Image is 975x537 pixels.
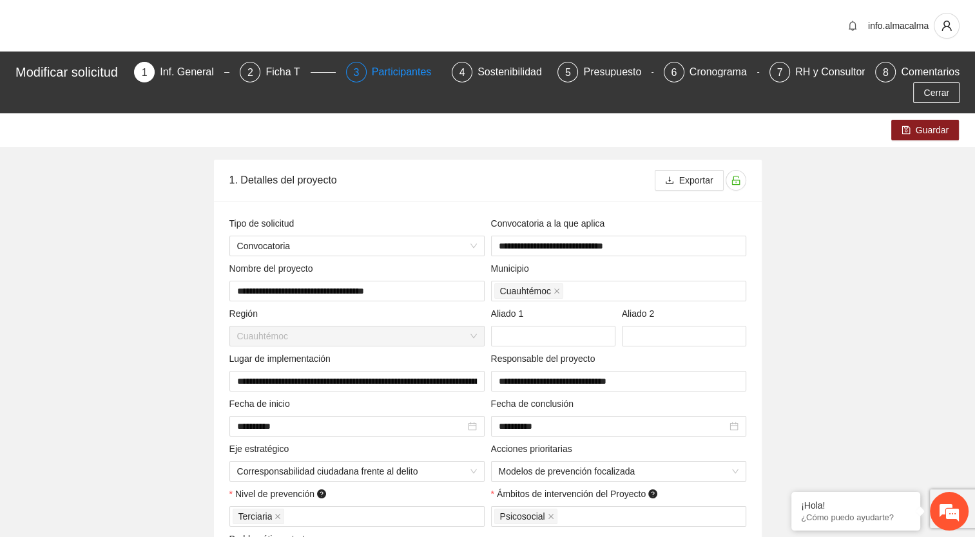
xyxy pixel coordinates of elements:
[726,170,746,191] button: unlock
[726,175,746,185] span: unlock
[229,352,336,366] span: Lugar de implementación
[265,62,310,82] div: Ficha T
[75,172,178,302] span: Estamos en línea.
[916,123,949,137] span: Guardar
[247,67,253,78] span: 2
[883,67,889,78] span: 8
[565,67,571,78] span: 5
[459,67,465,78] span: 4
[237,462,477,481] span: Corresponsabilidad ciudadana frente al delito
[622,306,659,321] span: Aliado 2
[934,13,960,39] button: user
[868,21,929,31] span: info.almacalma
[372,62,442,82] div: Participantes
[317,489,326,498] span: question-circle
[923,86,949,100] span: Cerrar
[655,170,724,191] button: downloadExportar
[353,67,359,78] span: 3
[801,500,911,511] div: ¡Hola!
[478,62,552,82] div: Sostenibilidad
[913,82,960,103] button: Cerrar
[491,261,534,276] span: Municipio
[494,283,563,299] span: Cuauhtémoc
[238,509,273,523] span: Terciaria
[671,67,677,78] span: 6
[902,126,911,136] span: save
[500,284,551,298] span: Cuauhtémoc
[557,62,653,82] div: 5Presupuesto
[665,176,674,186] span: download
[500,509,545,523] span: Psicosocial
[494,509,557,524] span: Psicosocial
[664,62,759,82] div: 6Cronograma
[777,67,783,78] span: 7
[795,62,886,82] div: RH y Consultores
[452,62,547,82] div: 4Sostenibilidad
[235,487,329,501] span: Nivel de prevención
[583,62,652,82] div: Presupuesto
[690,62,757,82] div: Cronograma
[229,162,655,198] div: 1. Detalles del proyecto
[769,62,865,82] div: 7RH y Consultores
[229,216,299,231] span: Tipo de solicitud
[233,509,285,524] span: Terciaria
[901,62,960,82] div: Comentarios
[142,67,148,78] span: 1
[237,236,477,256] span: Convocatoria
[160,62,224,82] div: Inf. General
[134,62,229,82] div: 1Inf. General
[237,326,477,346] span: Cuauhtémoc
[679,173,713,187] span: Exportar
[891,120,959,140] button: saveGuardar
[934,20,959,32] span: user
[229,261,318,276] span: Nombre del proyecto
[229,306,263,321] span: Región
[801,513,911,522] p: ¿Cómo puedo ayudarte?
[875,62,960,82] div: 8Comentarios
[211,6,242,37] div: Minimizar ventana de chat en vivo
[229,442,294,456] span: Eje estratégico
[229,397,295,411] span: Fecha de inicio
[843,21,862,31] span: bell
[842,15,863,36] button: bell
[491,442,577,456] span: Acciones prioritarias
[491,306,528,321] span: Aliado 1
[15,62,126,82] div: Modificar solicitud
[491,216,610,231] span: Convocatoria a la que aplica
[548,513,554,520] span: close
[491,352,601,366] span: Responsable del proyecto
[67,66,217,82] div: Chatee con nosotros ahora
[648,489,657,498] span: question-circle
[497,487,660,501] span: Ámbitos de intervención del Proyecto
[275,513,281,520] span: close
[499,462,738,481] span: Modelos de prevención focalizada
[491,397,579,411] span: Fecha de conclusión
[6,352,246,397] textarea: Escriba su mensaje y pulse “Intro”
[346,62,441,82] div: 3Participantes
[240,62,335,82] div: 2Ficha T
[554,288,560,294] span: close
